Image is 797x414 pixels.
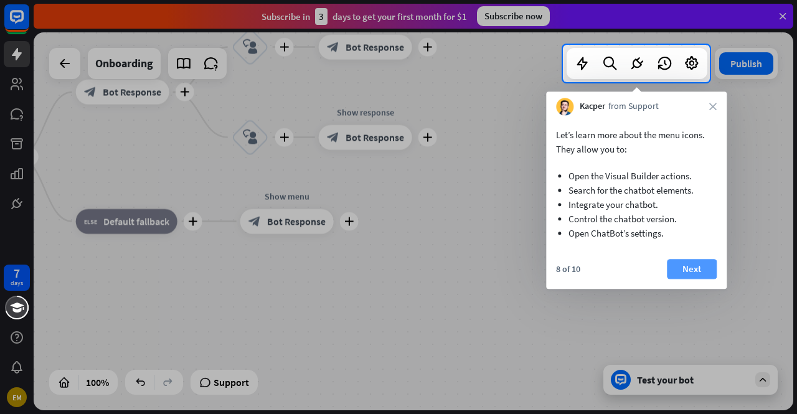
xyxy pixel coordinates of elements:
[568,197,704,212] li: Integrate your chatbot.
[568,169,704,183] li: Open the Visual Builder actions.
[568,212,704,226] li: Control the chatbot version.
[709,103,717,110] i: close
[608,101,659,113] span: from Support
[580,101,605,113] span: Kacper
[568,226,704,240] li: Open ChatBot’s settings.
[667,259,717,279] button: Next
[568,183,704,197] li: Search for the chatbot elements.
[556,128,717,156] p: Let’s learn more about the menu icons. They allow you to:
[556,263,580,275] div: 8 of 10
[10,5,47,42] button: Open LiveChat chat widget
